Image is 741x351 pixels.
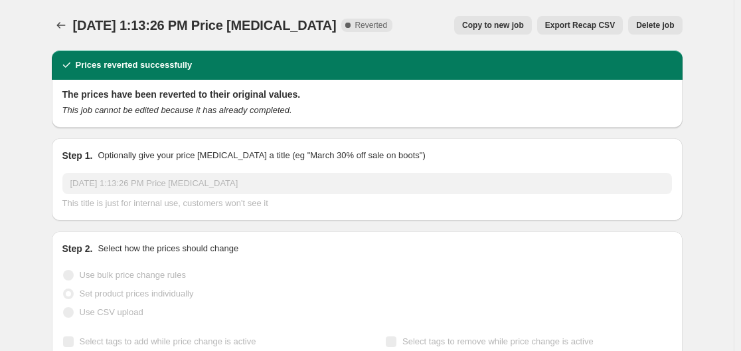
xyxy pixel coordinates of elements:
[62,198,268,208] span: This title is just for internal use, customers won't see it
[62,105,292,115] i: This job cannot be edited because it has already completed.
[98,242,238,255] p: Select how the prices should change
[62,173,672,194] input: 30% off holiday sale
[98,149,425,162] p: Optionally give your price [MEDICAL_DATA] a title (eg "March 30% off sale on boots")
[402,336,594,346] span: Select tags to remove while price change is active
[537,16,623,35] button: Export Recap CSV
[62,149,93,162] h2: Step 1.
[76,58,193,72] h2: Prices reverted successfully
[636,20,674,31] span: Delete job
[355,20,387,31] span: Reverted
[80,336,256,346] span: Select tags to add while price change is active
[80,289,194,298] span: Set product prices individually
[52,16,70,35] button: Price change jobs
[73,18,337,33] span: [DATE] 1:13:26 PM Price [MEDICAL_DATA]
[462,20,524,31] span: Copy to new job
[545,20,615,31] span: Export Recap CSV
[62,88,672,101] h2: The prices have been reverted to their original values.
[62,242,93,255] h2: Step 2.
[454,16,532,35] button: Copy to new job
[80,307,143,317] span: Use CSV upload
[628,16,682,35] button: Delete job
[80,270,186,280] span: Use bulk price change rules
